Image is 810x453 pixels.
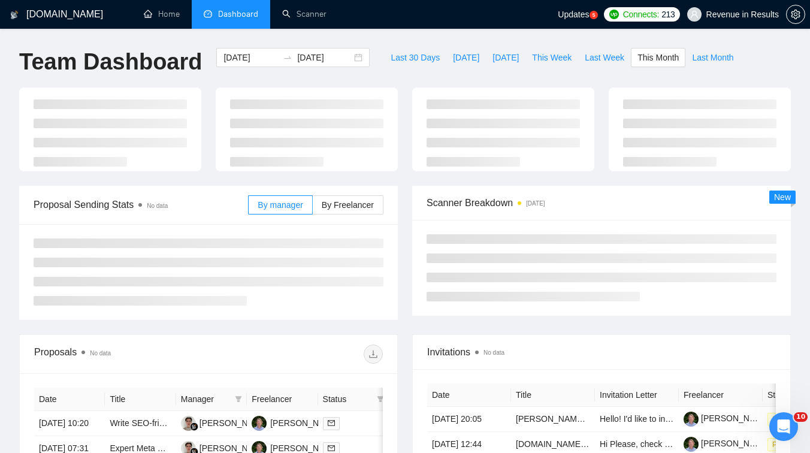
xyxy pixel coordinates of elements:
span: No data [147,203,168,209]
img: logo [24,23,43,42]
span: No data [483,349,504,356]
input: Start date [223,51,278,64]
div: Dima [53,222,75,234]
span: to [283,53,292,62]
button: This Week [525,48,578,67]
span: Status [323,392,372,406]
span: [DATE] [492,51,519,64]
a: Pending [767,414,808,424]
span: Last 30 Days [391,51,440,64]
a: searchScanner [282,9,327,19]
span: This Week [532,51,572,64]
button: Messages [60,343,120,391]
span: 213 [661,8,675,21]
a: 5 [590,11,598,19]
span: Tickets [135,373,165,381]
div: Profile image for DimaRate your conversationDima•[DATE] [13,200,227,244]
a: JK[PERSON_NAME] [252,443,339,452]
span: 10 [794,412,808,422]
button: Tickets [120,343,180,391]
th: Title [511,383,595,407]
span: No data [90,350,111,357]
span: Dashboard [218,9,258,19]
td: Seo and aeo [511,407,595,432]
iframe: To enrich screen reader interactions, please activate Accessibility in Grammarly extension settings [769,412,798,441]
button: [DATE] [486,48,525,67]
div: Send us a message [25,261,200,273]
span: mail [328,419,335,427]
span: Help [200,373,219,381]
span: Last Week [585,51,624,64]
th: Freelancer [247,388,318,411]
img: Profile image for Dima [25,210,49,234]
th: Date [427,383,511,407]
a: [PERSON_NAME] [684,413,770,423]
a: Pending [767,439,808,449]
span: [DATE] [453,51,479,64]
span: filter [377,395,384,403]
div: [PERSON_NAME] [200,416,268,430]
span: Updates [558,10,589,19]
span: Invitations [427,345,776,360]
span: Proposal Sending Stats [34,197,248,212]
a: RG[PERSON_NAME] [181,418,268,427]
p: Hi [PERSON_NAME][EMAIL_ADDRESS][DOMAIN_NAME] 👋 [24,85,216,146]
a: [PERSON_NAME] [684,439,770,448]
img: Profile image for Dima [188,19,212,43]
div: Recent message [25,192,215,204]
h1: Team Dashboard [19,48,202,76]
span: filter [235,395,242,403]
span: This Month [637,51,679,64]
span: Scanner Breakdown [427,195,776,210]
div: [PERSON_NAME] [270,416,339,430]
td: Write SEO-friendly articles and industry news at least 4 articles per week [105,411,176,436]
span: filter [232,390,244,408]
img: logo [10,5,19,25]
span: By Freelancer [322,200,374,210]
span: Messages [69,373,111,381]
span: Pending [767,438,803,451]
span: mail [328,445,335,452]
a: RG[PERSON_NAME] [181,443,268,452]
button: Last Week [578,48,631,67]
span: filter [374,390,386,408]
span: dashboard [204,10,212,18]
input: End date [297,51,352,64]
th: Manager [176,388,247,411]
img: JK [252,416,267,431]
span: setting [787,10,805,19]
th: Title [105,388,176,411]
th: Date [34,388,105,411]
img: upwork-logo.png [609,10,619,19]
span: Last Month [692,51,733,64]
span: Rate your conversation [53,210,151,220]
div: Send us a messageWe typically reply in under a minute [12,250,228,296]
th: Freelancer [679,383,763,407]
button: Search for help [17,307,222,331]
th: Invitation Letter [595,383,679,407]
span: Pending [767,413,803,426]
a: setting [786,10,805,19]
div: ✅ How To: Connect your agency to [DOMAIN_NAME] [25,341,201,366]
a: homeHome [144,9,180,19]
a: Write SEO-friendly articles and industry news at least 4 articles per week [110,418,379,428]
p: How can we help? [24,146,216,167]
div: We typically reply in under a minute [25,273,200,286]
a: [PERSON_NAME] and aeo [516,414,618,424]
img: Profile image for Oleksandr [143,19,167,43]
div: Recent messageProfile image for DimaRate your conversationDima•[DATE] [12,182,228,244]
span: user [690,10,699,19]
img: RG [181,416,196,431]
img: c14TmU57zyDH6TkW9TRJ35VrM4ehjV6iI_67cVwUV1fhOyjTsfHlN8SejiYQKqJa_Q [684,437,699,452]
img: Profile image for Nazar [165,19,189,43]
span: By manager [258,200,303,210]
button: [DATE] [446,48,486,67]
img: gigradar-bm.png [190,422,198,431]
a: [DOMAIN_NAME] Free Website Audit: Create AI High-Quality Content at Scale [516,439,808,449]
span: Home [16,373,43,381]
button: Last Month [685,48,740,67]
td: [DATE] 10:20 [34,411,105,436]
a: Expert Meta & Google Ads Specialist Needed [110,443,279,453]
button: Help [180,343,240,391]
div: Proposals [34,345,208,364]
